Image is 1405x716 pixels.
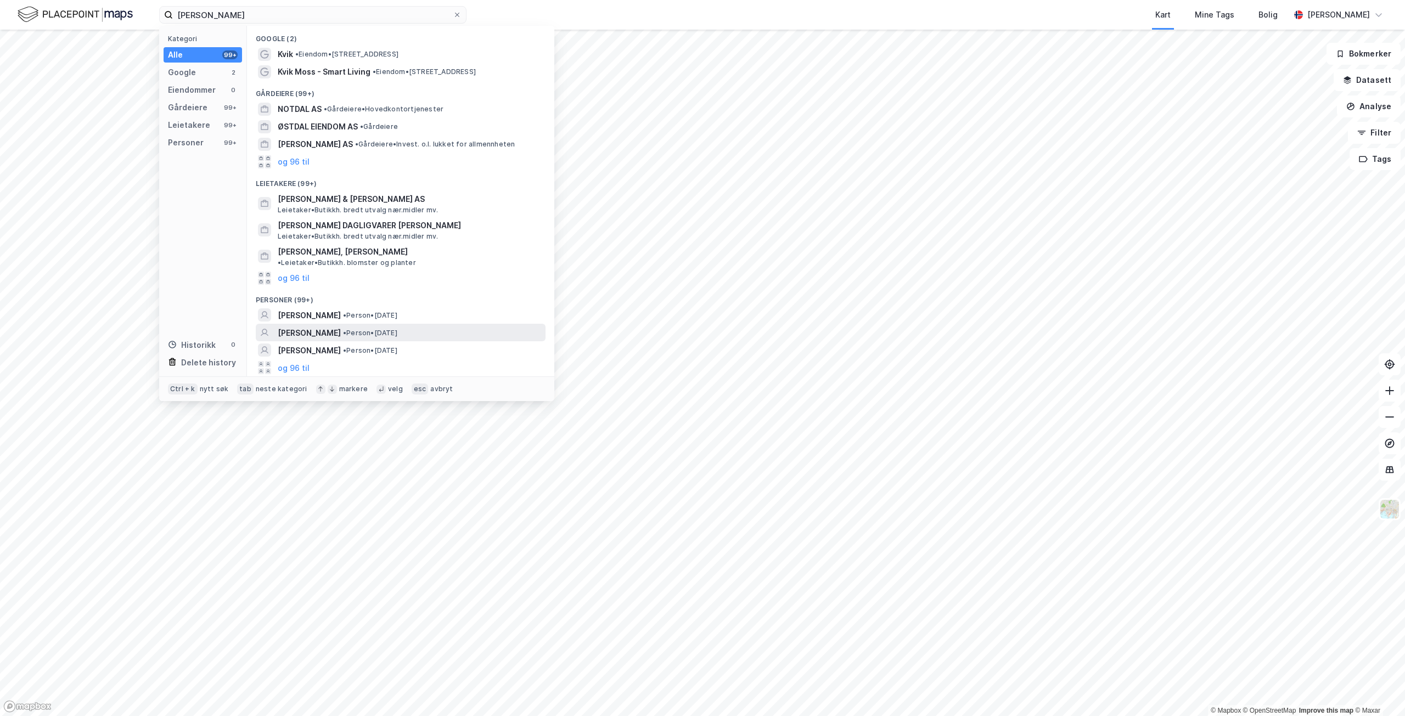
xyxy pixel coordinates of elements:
button: Datasett [1334,69,1401,91]
div: Kart [1155,8,1171,21]
span: Leietaker • Butikkh. blomster og planter [278,258,416,267]
span: Kvik Moss - Smart Living [278,65,370,78]
div: esc [412,384,429,394]
div: Leietakere [168,119,210,132]
div: Gårdeiere [168,101,207,114]
span: • [355,140,358,148]
div: Ctrl + k [168,384,198,394]
div: Kategori [168,35,242,43]
div: nytt søk [200,385,229,393]
div: Kontrollprogram for chat [1350,663,1405,716]
div: Leietakere (99+) [247,171,554,190]
span: Kvik [278,48,293,61]
span: • [343,311,346,319]
span: [PERSON_NAME] & [PERSON_NAME] AS [278,193,541,206]
div: Google [168,66,196,79]
span: [PERSON_NAME], [PERSON_NAME] [278,245,408,258]
div: Eiendommer [168,83,216,97]
div: 99+ [222,103,238,112]
div: 0 [229,340,238,349]
span: • [324,105,327,113]
span: • [295,50,299,58]
span: [PERSON_NAME] [278,326,341,340]
button: og 96 til [278,272,310,285]
a: Mapbox homepage [3,700,52,713]
div: 2 [229,68,238,77]
span: • [373,67,376,76]
img: logo.f888ab2527a4732fd821a326f86c7f29.svg [18,5,133,24]
div: Personer [168,136,204,149]
a: Mapbox [1211,707,1241,714]
div: Delete history [181,356,236,369]
div: avbryt [430,385,453,393]
span: Person • [DATE] [343,329,397,337]
div: Google (2) [247,26,554,46]
span: NOTDAL AS [278,103,322,116]
span: Leietaker • Butikkh. bredt utvalg nær.midler mv. [278,206,438,215]
span: ØSTDAL EIENDOM AS [278,120,358,133]
span: [PERSON_NAME] [278,344,341,357]
iframe: Chat Widget [1350,663,1405,716]
div: 99+ [222,121,238,129]
div: Alle [168,48,183,61]
div: tab [237,384,254,394]
button: Bokmerker [1327,43,1401,65]
span: Eiendom • [STREET_ADDRESS] [295,50,398,59]
span: Person • [DATE] [343,346,397,355]
span: [PERSON_NAME] AS [278,138,353,151]
div: markere [339,385,368,393]
button: Tags [1350,148,1401,170]
span: Person • [DATE] [343,311,397,320]
div: 99+ [222,50,238,59]
a: OpenStreetMap [1243,707,1296,714]
div: 0 [229,86,238,94]
a: Improve this map [1299,707,1353,714]
button: og 96 til [278,361,310,374]
div: Gårdeiere (99+) [247,81,554,100]
button: Analyse [1337,95,1401,117]
img: Z [1379,499,1400,520]
div: Personer (99+) [247,287,554,307]
div: velg [388,385,403,393]
span: • [278,258,281,267]
div: Bolig [1258,8,1278,21]
span: • [343,329,346,337]
div: 99+ [222,138,238,147]
span: [PERSON_NAME] DAGLIGVARER [PERSON_NAME] [278,219,541,232]
span: Leietaker • Butikkh. bredt utvalg nær.midler mv. [278,232,438,241]
span: Gårdeiere • Invest. o.l. lukket for allmennheten [355,140,515,149]
span: Eiendom • [STREET_ADDRESS] [373,67,476,76]
span: • [343,346,346,354]
button: Filter [1348,122,1401,144]
div: [PERSON_NAME] [1307,8,1370,21]
div: Mine Tags [1195,8,1234,21]
span: Gårdeiere • Hovedkontortjenester [324,105,443,114]
button: og 96 til [278,155,310,168]
input: Søk på adresse, matrikkel, gårdeiere, leietakere eller personer [173,7,453,23]
span: [PERSON_NAME] [278,309,341,322]
span: • [360,122,363,131]
span: Gårdeiere [360,122,398,131]
div: neste kategori [256,385,307,393]
div: Historikk [168,339,216,352]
